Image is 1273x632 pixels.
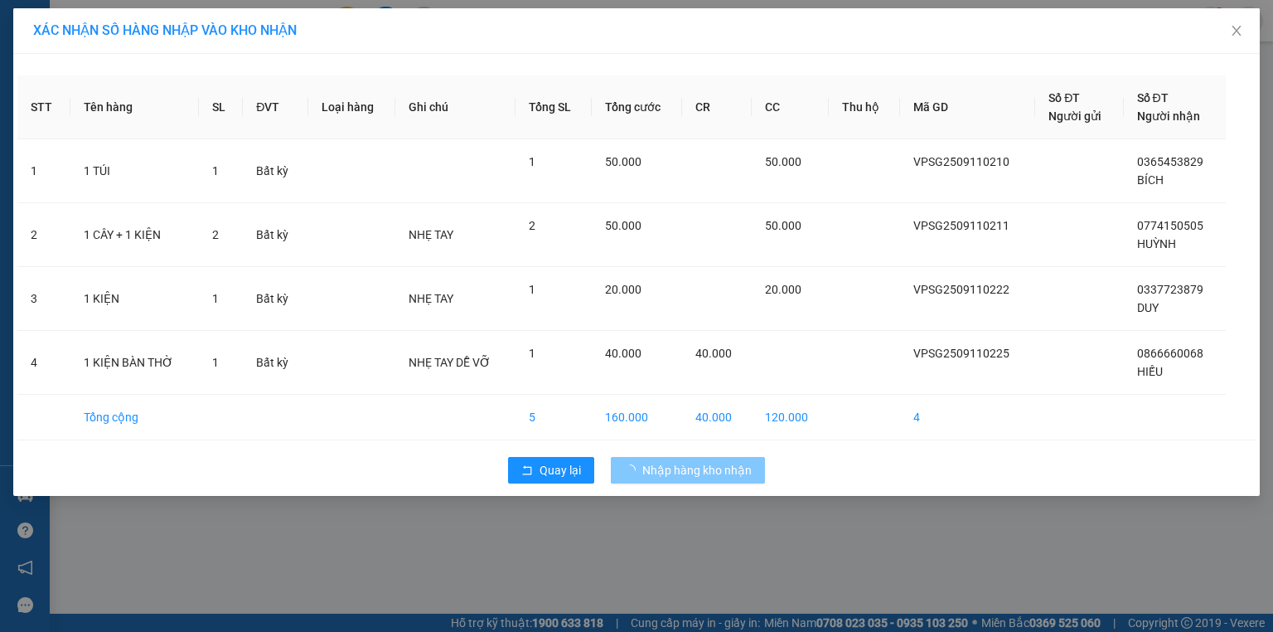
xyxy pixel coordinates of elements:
[409,292,453,305] span: NHẸ TAY
[682,395,752,440] td: 40.000
[624,464,642,476] span: loading
[1137,365,1163,378] span: HIẾU
[765,219,801,232] span: 50.000
[529,283,535,296] span: 1
[33,22,297,38] span: XÁC NHẬN SỐ HÀNG NHẬP VÀO KHO NHẬN
[521,464,533,478] span: rollback
[14,34,130,74] div: NK NHA THỊNH
[913,283,1009,296] span: VPSG2509110222
[212,292,219,305] span: 1
[243,75,308,139] th: ĐVT
[1048,91,1080,105] span: Số ĐT
[1137,219,1203,232] span: 0774150505
[199,75,243,139] th: SL
[752,75,829,139] th: CC
[529,155,535,168] span: 1
[243,267,308,331] td: Bất kỳ
[765,283,801,296] span: 20.000
[17,139,70,203] td: 1
[592,75,683,139] th: Tổng cước
[605,219,641,232] span: 50.000
[139,107,312,130] div: 20.000
[695,347,732,360] span: 40.000
[1137,347,1203,360] span: 0866660068
[409,228,453,241] span: NHẸ TAY
[592,395,683,440] td: 160.000
[70,267,199,331] td: 1 KIỆN
[17,75,70,139] th: STT
[829,75,899,139] th: Thu hộ
[515,395,592,440] td: 5
[212,164,219,177] span: 1
[142,74,310,97] div: 0966957007
[642,461,752,479] span: Nhập hàng kho nhận
[142,54,310,74] div: LB 2B
[529,347,535,360] span: 1
[605,347,641,360] span: 40.000
[1137,173,1164,187] span: BÍCH
[900,75,1036,139] th: Mã GD
[605,283,641,296] span: 20.000
[611,457,765,484] button: Nhập hàng kho nhận
[1213,8,1260,55] button: Close
[1048,109,1101,123] span: Người gửi
[913,155,1009,168] span: VPSG2509110210
[70,75,199,139] th: Tên hàng
[1137,91,1169,105] span: Số ĐT
[243,203,308,267] td: Bất kỳ
[1137,237,1176,250] span: HUỲNH
[752,395,829,440] td: 120.000
[1137,301,1159,314] span: DUY
[70,331,199,395] td: 1 KIỆN BÀN THỜ
[17,203,70,267] td: 2
[14,16,40,33] span: Gửi:
[515,75,592,139] th: Tổng SL
[70,203,199,267] td: 1 CÂY + 1 KIỆN
[17,331,70,395] td: 4
[70,395,199,440] td: Tổng cộng
[142,16,182,33] span: Nhận:
[765,155,801,168] span: 50.000
[243,331,308,395] td: Bất kỳ
[508,457,594,484] button: rollbackQuay lại
[913,219,1009,232] span: VPSG2509110211
[212,228,219,241] span: 2
[139,111,178,129] span: Chưa :
[395,75,515,139] th: Ghi chú
[1137,109,1200,123] span: Người nhận
[409,356,491,369] span: NHẸ TAY DỄ VỠ
[212,356,219,369] span: 1
[913,347,1009,360] span: VPSG2509110225
[682,75,752,139] th: CR
[540,461,581,479] span: Quay lại
[1137,283,1203,296] span: 0337723879
[142,14,310,54] div: VP [GEOGRAPHIC_DATA]
[1230,24,1243,37] span: close
[17,267,70,331] td: 3
[900,395,1036,440] td: 4
[1137,155,1203,168] span: 0365453829
[14,14,130,34] div: VP Cái Bè
[14,74,130,97] div: 0909665596
[308,75,395,139] th: Loại hàng
[605,155,641,168] span: 50.000
[70,139,199,203] td: 1 TÚI
[529,219,535,232] span: 2
[243,139,308,203] td: Bất kỳ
